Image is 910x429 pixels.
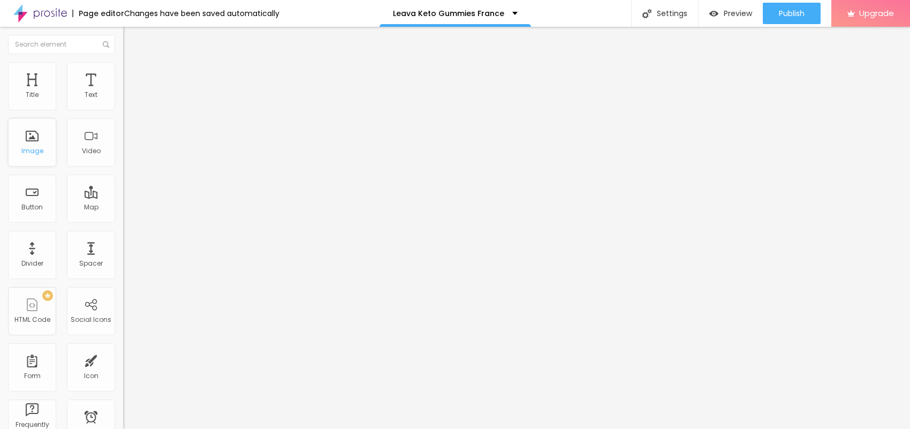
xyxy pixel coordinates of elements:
button: Preview [699,3,763,24]
iframe: Editor [123,27,910,429]
div: Title [26,91,39,99]
img: Icone [103,41,109,48]
div: Image [21,147,43,155]
div: HTML Code [14,316,50,323]
input: Search element [8,35,115,54]
div: Spacer [79,260,103,267]
div: Button [21,204,43,211]
img: Icone [642,9,651,18]
div: Map [84,204,98,211]
img: view-1.svg [709,9,718,18]
div: Changes have been saved automatically [124,10,279,17]
div: Video [82,147,101,155]
div: Divider [21,260,43,267]
span: Publish [779,9,805,18]
div: Icon [84,372,98,380]
span: Preview [724,9,752,18]
p: Leava Keto Gummies France [393,10,504,17]
div: Text [85,91,97,99]
button: Publish [763,3,821,24]
div: Social Icons [71,316,111,323]
span: Upgrade [859,9,894,18]
div: Form [24,372,41,380]
div: Page editor [72,10,124,17]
